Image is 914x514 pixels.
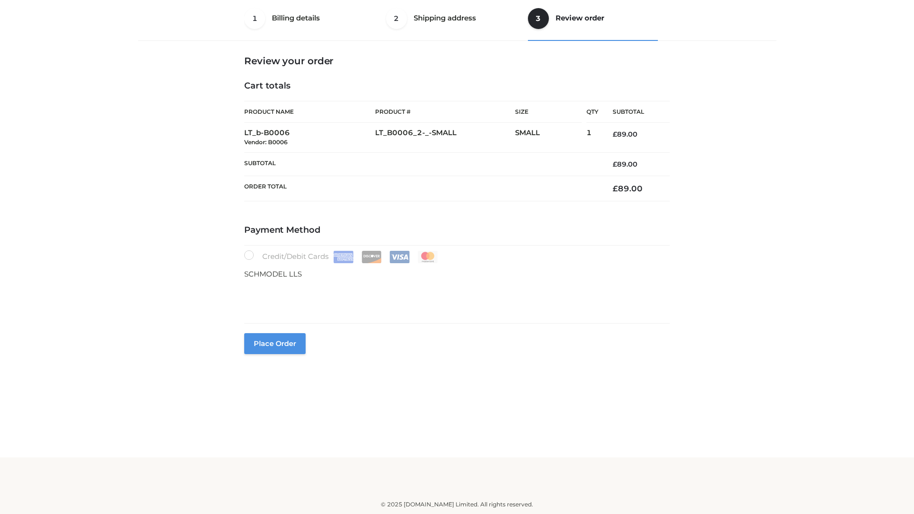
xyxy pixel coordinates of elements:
[242,278,668,313] iframe: Secure payment input frame
[244,101,375,123] th: Product Name
[244,152,598,176] th: Subtotal
[375,123,515,153] td: LT_B0006_2-_-SMALL
[515,123,586,153] td: SMALL
[586,101,598,123] th: Qty
[613,184,618,193] span: £
[244,250,439,263] label: Credit/Debit Cards
[244,55,670,67] h3: Review your order
[586,123,598,153] td: 1
[141,500,773,509] div: © 2025 [DOMAIN_NAME] Limited. All rights reserved.
[244,268,670,280] p: SCHMODEL LLS
[244,225,670,236] h4: Payment Method
[244,81,670,91] h4: Cart totals
[244,176,598,201] th: Order Total
[613,184,643,193] bdi: 89.00
[375,101,515,123] th: Product #
[389,251,410,263] img: Visa
[244,138,288,146] small: Vendor: B0006
[417,251,438,263] img: Mastercard
[244,123,375,153] td: LT_b-B0006
[244,333,306,354] button: Place order
[613,130,617,138] span: £
[613,160,637,168] bdi: 89.00
[361,251,382,263] img: Discover
[613,160,617,168] span: £
[613,130,637,138] bdi: 89.00
[598,101,670,123] th: Subtotal
[333,251,354,263] img: Amex
[515,101,582,123] th: Size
